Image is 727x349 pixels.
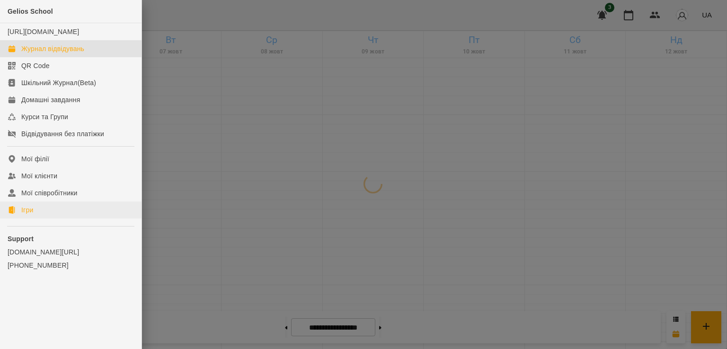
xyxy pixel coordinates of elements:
[21,171,57,181] div: Мої клієнти
[21,78,96,87] div: Шкільний Журнал(Beta)
[8,247,134,257] a: [DOMAIN_NAME][URL]
[8,28,79,35] a: [URL][DOMAIN_NAME]
[8,8,53,15] span: Gelios School
[21,205,33,215] div: Ігри
[21,61,50,70] div: QR Code
[21,95,80,105] div: Домашні завдання
[21,44,84,53] div: Журнал відвідувань
[21,129,104,139] div: Відвідування без платіжки
[21,188,78,198] div: Мої співробітники
[8,234,134,244] p: Support
[21,154,49,164] div: Мої філії
[8,261,134,270] a: [PHONE_NUMBER]
[21,112,68,122] div: Курси та Групи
